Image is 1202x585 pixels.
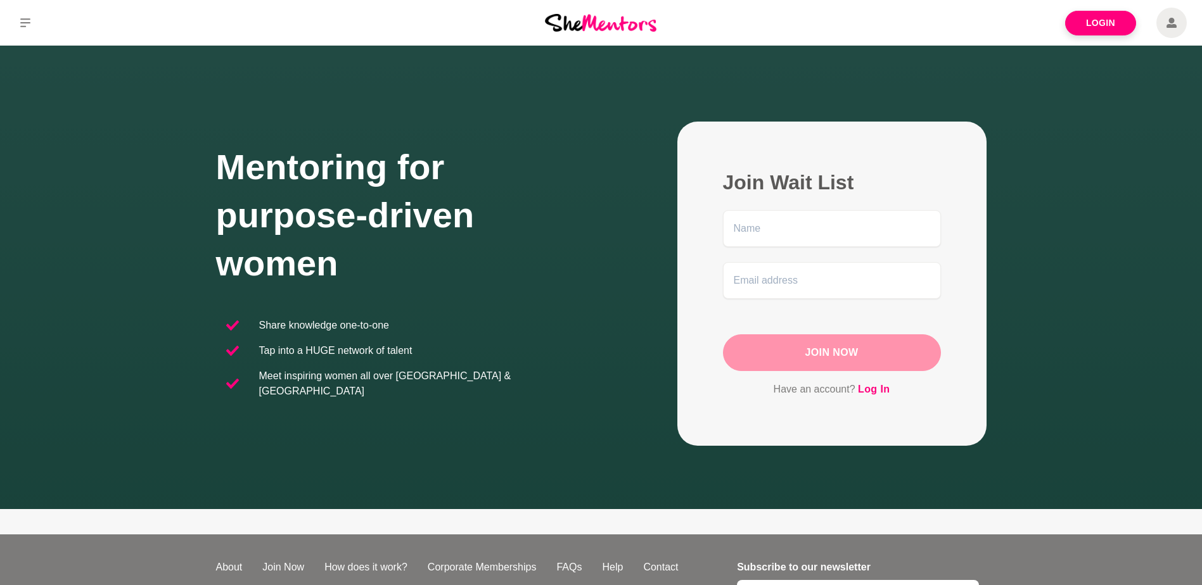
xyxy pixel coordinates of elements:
[314,560,418,575] a: How does it work?
[546,560,592,575] a: FAQs
[737,560,978,575] h4: Subscribe to our newsletter
[418,560,547,575] a: Corporate Memberships
[259,368,591,399] p: Meet inspiring women all over [GEOGRAPHIC_DATA] & [GEOGRAPHIC_DATA]
[633,560,688,575] a: Contact
[723,170,941,195] h2: Join Wait List
[216,143,601,287] h1: Mentoring for purpose-driven women
[592,560,633,575] a: Help
[545,14,656,31] img: She Mentors Logo
[259,318,389,333] p: Share knowledge one-to-one
[259,343,412,358] p: Tap into a HUGE network of talent
[858,381,890,398] a: Log In
[1065,11,1136,35] a: Login
[252,560,314,575] a: Join Now
[723,262,941,299] input: Email address
[723,381,941,398] p: Have an account?
[206,560,253,575] a: About
[723,210,941,247] input: Name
